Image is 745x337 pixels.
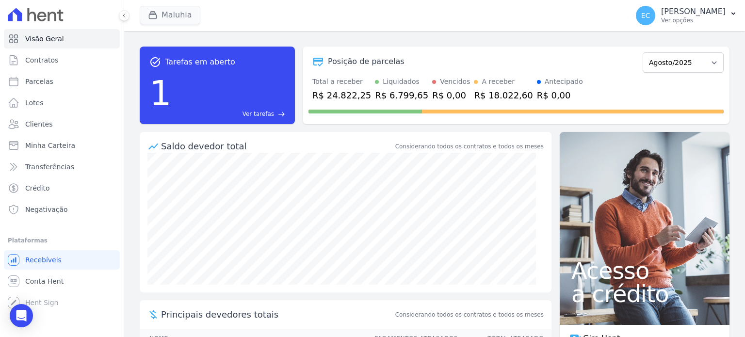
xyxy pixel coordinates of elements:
div: Posição de parcelas [328,56,405,67]
a: Recebíveis [4,250,120,270]
div: R$ 24.822,25 [312,89,371,102]
span: Recebíveis [25,255,62,265]
span: task_alt [149,56,161,68]
div: Antecipado [545,77,583,87]
a: Clientes [4,114,120,134]
button: EC [PERSON_NAME] Ver opções [628,2,745,29]
span: Clientes [25,119,52,129]
span: Contratos [25,55,58,65]
a: Ver tarefas east [176,110,285,118]
div: Liquidados [383,77,420,87]
div: R$ 0,00 [537,89,583,102]
span: Acesso [571,259,718,282]
span: EC [641,12,650,19]
span: Visão Geral [25,34,64,44]
a: Visão Geral [4,29,120,48]
a: Lotes [4,93,120,112]
div: Considerando todos os contratos e todos os meses [395,142,544,151]
span: Conta Hent [25,276,64,286]
div: Vencidos [440,77,470,87]
a: Minha Carteira [4,136,120,155]
a: Transferências [4,157,120,177]
div: R$ 6.799,65 [375,89,428,102]
span: east [278,111,285,118]
div: A receber [482,77,515,87]
div: R$ 0,00 [432,89,470,102]
span: a crédito [571,282,718,305]
p: Ver opções [661,16,726,24]
div: R$ 18.022,60 [474,89,533,102]
a: Crédito [4,178,120,198]
span: Parcelas [25,77,53,86]
div: Saldo devedor total [161,140,393,153]
a: Parcelas [4,72,120,91]
span: Considerando todos os contratos e todos os meses [395,310,544,319]
a: Negativação [4,200,120,219]
div: 1 [149,68,172,118]
p: [PERSON_NAME] [661,7,726,16]
span: Transferências [25,162,74,172]
span: Tarefas em aberto [165,56,235,68]
span: Principais devedores totais [161,308,393,321]
span: Lotes [25,98,44,108]
span: Ver tarefas [243,110,274,118]
span: Negativação [25,205,68,214]
div: Total a receber [312,77,371,87]
a: Conta Hent [4,272,120,291]
a: Contratos [4,50,120,70]
button: Maluhia [140,6,200,24]
span: Crédito [25,183,50,193]
div: Open Intercom Messenger [10,304,33,327]
span: Minha Carteira [25,141,75,150]
div: Plataformas [8,235,116,246]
